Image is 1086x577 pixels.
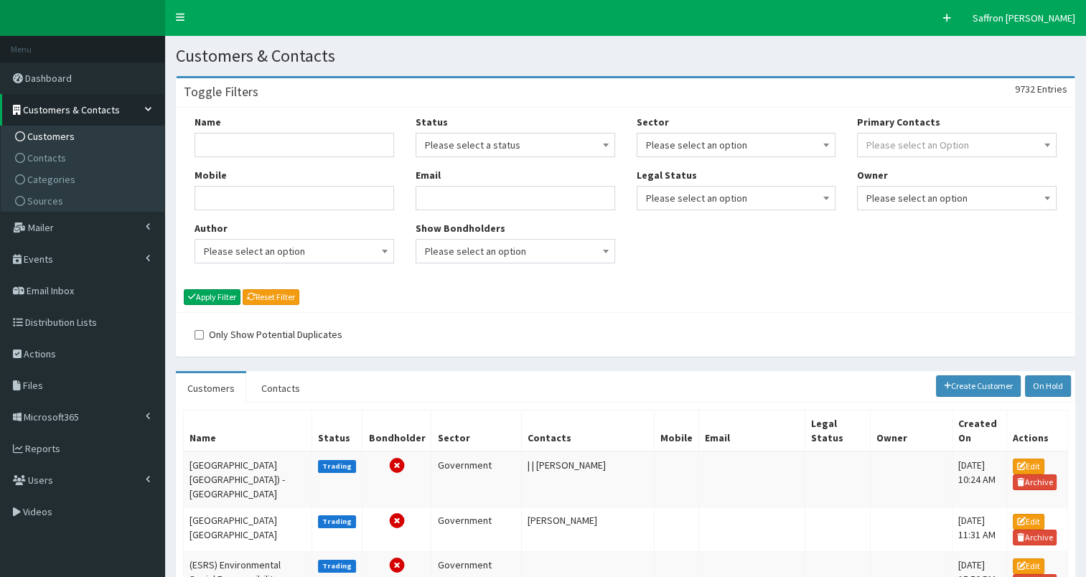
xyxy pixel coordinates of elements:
span: Please select an option [637,186,836,210]
span: Sources [27,194,63,207]
span: Customers & Contacts [23,103,120,116]
a: Archive [1013,474,1057,490]
a: Edit [1013,514,1044,530]
span: Please select an option [204,241,385,261]
td: Government [431,451,522,507]
label: Owner [857,168,888,182]
a: Categories [4,169,164,190]
span: Categories [27,173,75,186]
span: Please select a status [425,135,606,155]
a: Edit [1013,558,1044,574]
th: Email [699,410,805,451]
label: Show Bondholders [416,221,505,235]
span: 9732 [1015,83,1035,95]
span: Reports [25,442,60,455]
label: Trading [318,460,357,473]
span: Users [28,474,53,487]
th: Status [312,410,362,451]
span: Please select a status [416,133,615,157]
span: Please select an option [195,239,394,263]
span: Distribution Lists [25,316,97,329]
label: Status [416,115,448,129]
span: Email Inbox [27,284,74,297]
th: Legal Status [805,410,870,451]
td: Government [431,507,522,551]
th: Mobile [655,410,699,451]
th: Name [184,410,312,451]
td: [DATE] 10:24 AM [952,451,1006,507]
span: Microsoft365 [24,411,79,423]
a: Customers [4,126,164,147]
td: [GEOGRAPHIC_DATA] [GEOGRAPHIC_DATA]) - [GEOGRAPHIC_DATA] [184,451,312,507]
th: Sector [431,410,522,451]
span: Please select an option [637,133,836,157]
td: [PERSON_NAME] [522,507,655,551]
span: Contacts [27,151,66,164]
span: Customers [27,130,75,143]
span: Entries [1037,83,1067,95]
a: Sources [4,190,164,212]
a: Reset Filter [243,289,299,305]
label: Sector [637,115,669,129]
label: Email [416,168,441,182]
span: Events [24,253,53,266]
label: Author [195,221,228,235]
th: Created On [952,410,1006,451]
td: [GEOGRAPHIC_DATA] [GEOGRAPHIC_DATA] [184,507,312,551]
label: Primary Contacts [857,115,940,129]
a: Edit [1013,459,1044,474]
span: Please select an option [416,239,615,263]
span: Files [23,379,43,392]
span: Dashboard [25,72,72,85]
th: Contacts [522,410,655,451]
label: Trading [318,560,357,573]
a: Archive [1013,530,1057,545]
button: Apply Filter [184,289,240,305]
span: Mailer [28,221,54,234]
label: Legal Status [637,168,697,182]
th: Bondholder [362,410,431,451]
th: Actions [1006,410,1067,451]
h1: Customers & Contacts [176,47,1075,65]
th: Owner [870,410,952,451]
a: Create Customer [936,375,1021,397]
span: Please select an option [646,188,827,208]
span: Please select an option [425,241,606,261]
label: Only Show Potential Duplicates [195,327,342,342]
input: Only Show Potential Duplicates [195,330,204,339]
label: Name [195,115,221,129]
h3: Toggle Filters [184,85,258,98]
span: Please select an Option [866,139,969,151]
label: Mobile [195,168,227,182]
a: Customers [176,373,246,403]
td: | | [PERSON_NAME] [522,451,655,507]
span: Please select an option [646,135,827,155]
label: Trading [318,515,357,528]
span: Please select an option [866,188,1047,208]
span: Saffron [PERSON_NAME] [973,11,1075,24]
span: Please select an option [857,186,1057,210]
a: Contacts [4,147,164,169]
a: Contacts [250,373,312,403]
span: Videos [23,505,52,518]
span: Actions [24,347,56,360]
td: [DATE] 11:31 AM [952,507,1006,551]
a: On Hold [1025,375,1071,397]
